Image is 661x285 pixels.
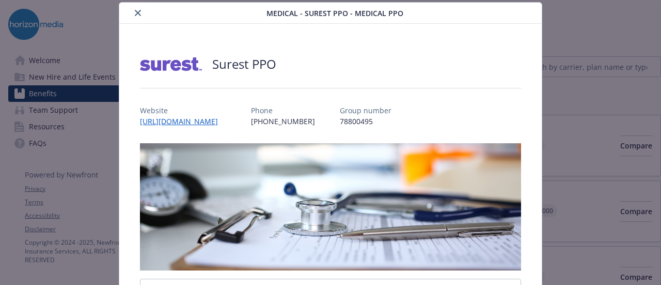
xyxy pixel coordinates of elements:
[140,143,521,271] img: banner
[340,105,391,116] p: Group number
[132,7,144,19] button: close
[212,55,276,73] h2: Surest PPO
[251,105,315,116] p: Phone
[340,116,391,127] p: 78800495
[251,116,315,127] p: [PHONE_NUMBER]
[140,49,202,80] img: Surest
[140,105,226,116] p: Website
[140,116,226,126] a: [URL][DOMAIN_NAME]
[266,8,403,19] span: Medical - Surest PPO - Medical PPO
